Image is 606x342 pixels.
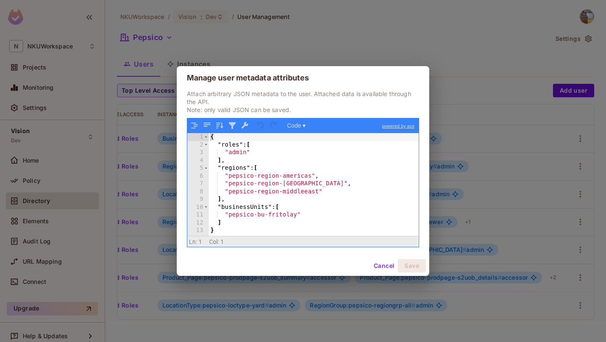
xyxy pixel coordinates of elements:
[187,188,209,196] div: 8
[187,133,209,141] div: 1
[187,211,209,219] div: 11
[187,141,209,149] div: 2
[187,149,209,157] div: 3
[187,90,419,114] p: Attach arbitrary JSON metadata to the user. Attached data is available through the API. Note: onl...
[187,180,209,188] div: 7
[214,120,225,131] button: Sort contents
[284,120,308,131] button: Code ▾
[187,172,209,180] div: 6
[187,164,209,172] div: 5
[187,219,209,227] div: 12
[227,120,238,131] button: Filter, sort, or transform contents
[199,238,202,245] span: 1
[398,259,426,273] button: Save
[189,120,200,131] button: Format JSON data, with proper indentation and line feeds (Ctrl+I)
[268,120,279,131] button: Redo (Ctrl+Shift+Z)
[378,118,419,134] a: powered by ace
[255,120,266,131] button: Undo last action (Ctrl+Z)
[209,238,219,245] span: Col:
[189,238,197,245] span: Ln:
[187,227,209,235] div: 13
[370,259,398,273] button: Cancel
[187,203,209,211] div: 10
[221,238,224,245] span: 1
[239,120,250,131] button: Repair JSON: fix quotes and escape characters, remove comments and JSONP notation, turn JavaScrip...
[187,157,209,165] div: 4
[177,66,429,90] h2: Manage user metadata attributes
[202,120,213,131] button: Compact JSON data, remove all whitespaces (Ctrl+Shift+I)
[187,195,209,203] div: 9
